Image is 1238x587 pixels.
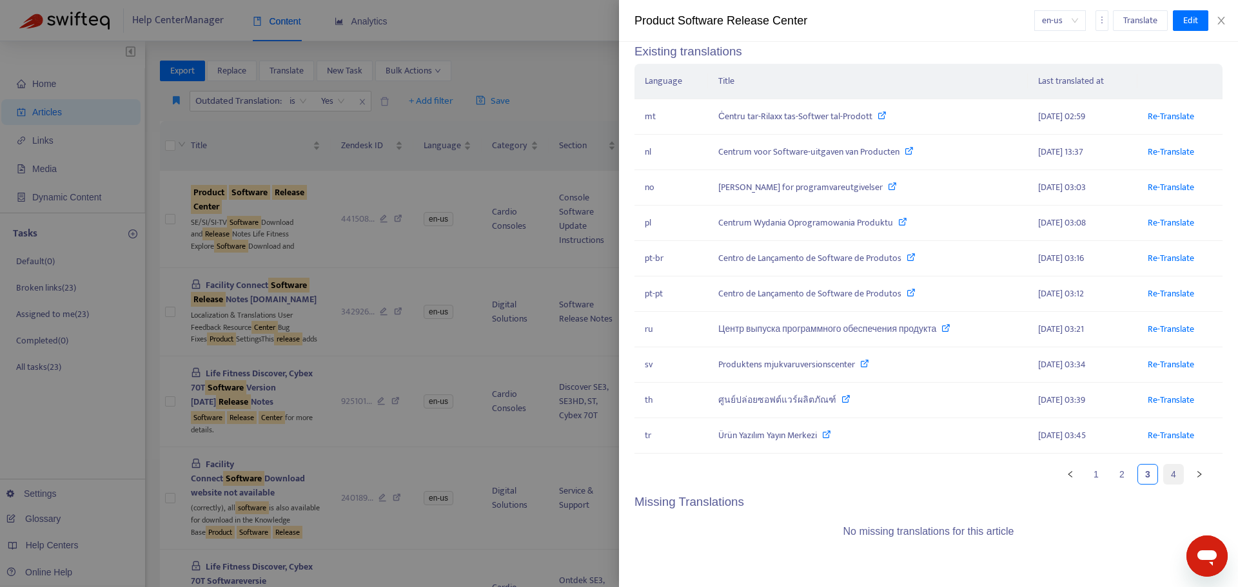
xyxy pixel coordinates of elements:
div: Ċentru tar-Rilaxx tas-Softwer tal-Prodott [718,110,1017,124]
li: 3 [1137,464,1158,485]
a: Re-Translate [1148,428,1194,443]
td: mt [634,99,708,135]
iframe: Button to launch messaging window [1186,535,1228,577]
h5: Existing translations [634,44,1223,59]
li: 4 [1163,464,1184,485]
td: [DATE] 02:59 [1028,99,1137,135]
a: 3 [1138,465,1157,484]
li: 2 [1112,464,1132,485]
td: tr [634,418,708,454]
div: Centrum Wydania Oprogramowania Produktu [718,216,1017,230]
li: Next Page [1189,464,1210,485]
a: Re-Translate [1148,144,1194,159]
div: Центр выпуска программного обеспечения продукта [718,322,1017,336]
span: en-us [1042,11,1078,30]
td: no [634,170,708,206]
td: [DATE] 03:21 [1028,312,1137,347]
td: [DATE] 03:16 [1028,241,1137,276]
span: close [1216,15,1226,26]
div: Produktens mjukvaruversionscenter [718,358,1017,372]
td: th [634,383,708,418]
a: Re-Translate [1148,215,1194,230]
span: left [1066,470,1074,478]
li: Previous Page [1060,464,1081,485]
button: left [1060,464,1081,485]
td: nl [634,135,708,170]
th: Title [708,64,1028,99]
td: pt-br [634,241,708,276]
td: pt-pt [634,276,708,312]
th: Last translated at [1028,64,1137,99]
a: Re-Translate [1148,357,1194,372]
button: more [1096,10,1108,31]
a: Re-Translate [1148,322,1194,336]
button: right [1189,464,1210,485]
td: [DATE] 03:45 [1028,418,1137,454]
td: [DATE] 03:03 [1028,170,1137,206]
li: 1 [1086,464,1106,485]
div: ศูนย์ปล่อยซอฟต์แวร์ผลิตภัณฑ์ [718,393,1017,407]
td: [DATE] 03:34 [1028,347,1137,383]
span: Edit [1183,14,1198,28]
div: Ürün Yazılım Yayın Merkezi [718,428,1017,443]
div: Centro de Lançamento de Software de Produtos [718,287,1017,301]
td: [DATE] 03:39 [1028,383,1137,418]
a: Re-Translate [1148,180,1194,195]
td: pl [634,206,708,241]
a: Re-Translate [1148,392,1194,407]
span: right [1195,470,1203,478]
a: Re-Translate [1148,109,1194,124]
a: 4 [1164,465,1183,484]
span: Translate [1123,14,1157,28]
div: Centro de Lançamento de Software de Produtos [718,251,1017,265]
th: Language [634,64,708,99]
div: [PERSON_NAME] for programvareutgivelser [718,180,1017,195]
div: Product Software Release Center [634,12,1034,30]
a: 2 [1112,465,1132,484]
a: 1 [1086,465,1106,484]
button: Translate [1113,10,1168,31]
span: more [1097,15,1106,24]
td: [DATE] 13:37 [1028,135,1137,170]
a: Re-Translate [1148,286,1194,301]
td: [DATE] 03:08 [1028,206,1137,241]
a: Re-Translate [1148,251,1194,265]
div: No missing translations for this article [843,524,1014,539]
button: Close [1212,15,1230,27]
td: ru [634,312,708,347]
td: [DATE] 03:12 [1028,276,1137,312]
h5: Missing Translations [634,495,1223,510]
button: Edit [1173,10,1208,31]
div: Centrum voor Software-uitgaven van Producten [718,145,1017,159]
td: sv [634,347,708,383]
